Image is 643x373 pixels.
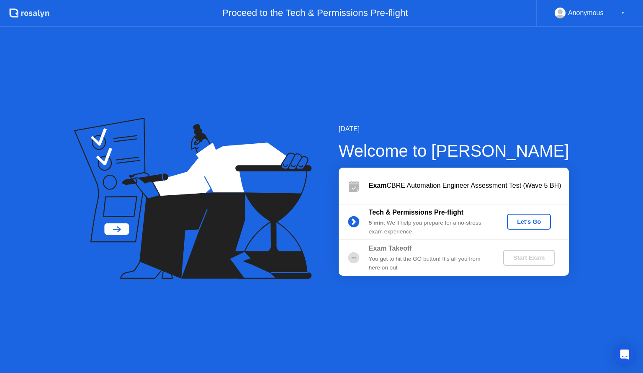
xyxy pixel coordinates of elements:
b: 5 min [369,220,384,226]
div: [DATE] [339,124,569,134]
div: : We’ll help you prepare for a no-stress exam experience [369,219,489,236]
div: Start Exam [507,254,551,261]
div: You get to hit the GO button! It’s all you from here on out [369,255,489,272]
button: Start Exam [503,250,555,266]
div: Anonymous [568,8,604,18]
b: Exam Takeoff [369,245,412,252]
div: Let's Go [510,218,548,225]
div: CBRE Automation Engineer Assessment Test (Wave 5 BH) [369,181,569,191]
b: Tech & Permissions Pre-flight [369,209,463,216]
button: Let's Go [507,214,551,230]
div: Welcome to [PERSON_NAME] [339,138,569,163]
b: Exam [369,182,387,189]
div: ▼ [621,8,625,18]
div: Open Intercom Messenger [615,345,635,365]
